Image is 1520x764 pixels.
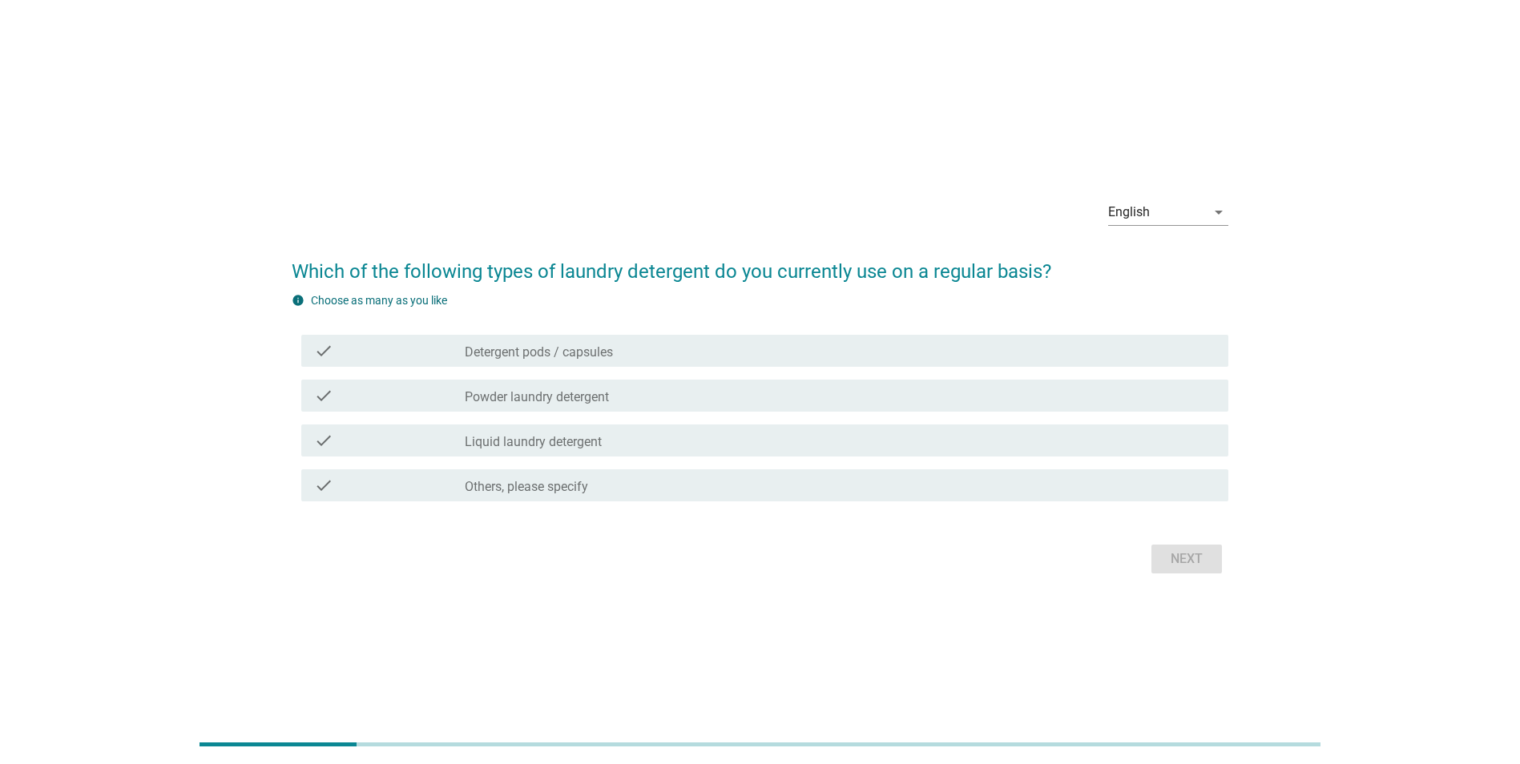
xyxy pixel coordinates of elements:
[314,341,333,360] i: check
[292,294,304,307] i: info
[311,294,447,307] label: Choose as many as you like
[465,344,613,360] label: Detergent pods / capsules
[292,241,1228,286] h2: Which of the following types of laundry detergent do you currently use on a regular basis?
[465,479,588,495] label: Others, please specify
[465,389,609,405] label: Powder laundry detergent
[465,434,602,450] label: Liquid laundry detergent
[314,386,333,405] i: check
[314,431,333,450] i: check
[314,476,333,495] i: check
[1209,203,1228,222] i: arrow_drop_down
[1108,205,1150,219] div: English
